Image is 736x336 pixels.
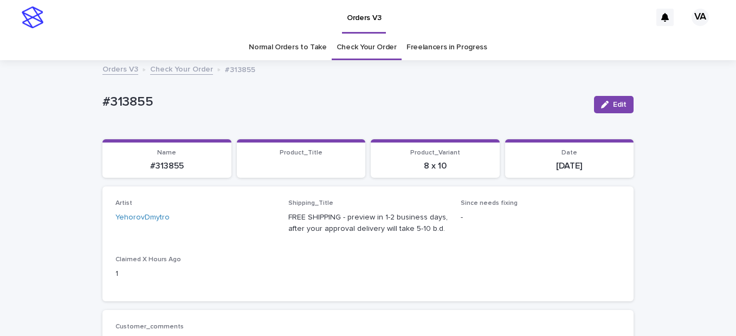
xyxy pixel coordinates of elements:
a: YehorovDmytro [115,212,170,223]
p: 8 x 10 [377,161,493,171]
div: VA [692,9,709,26]
a: Orders V3 [102,62,138,75]
span: Name [157,150,176,156]
a: Check Your Order [150,62,213,75]
span: Shipping_Title [288,200,333,206]
p: 1 [115,268,275,280]
span: Artist [115,200,132,206]
p: [DATE] [512,161,628,171]
p: #313855 [102,94,585,110]
p: #313855 [225,63,255,75]
img: stacker-logo-s-only.png [22,7,43,28]
button: Edit [594,96,634,113]
span: Edit [613,101,627,108]
p: FREE SHIPPING - preview in 1-2 business days, after your approval delivery will take 5-10 b.d. [288,212,448,235]
p: - [461,212,621,223]
span: Customer_comments [115,324,184,330]
a: Freelancers in Progress [406,35,487,60]
span: Product_Title [280,150,322,156]
a: Normal Orders to Take [249,35,327,60]
p: #313855 [109,161,225,171]
span: Since needs fixing [461,200,518,206]
a: Check Your Order [337,35,397,60]
span: Product_Variant [410,150,460,156]
span: Claimed X Hours Ago [115,256,181,263]
span: Date [561,150,577,156]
